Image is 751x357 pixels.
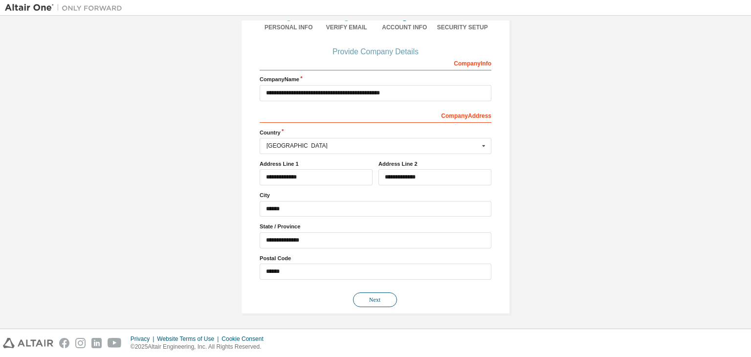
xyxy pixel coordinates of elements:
[260,160,373,168] label: Address Line 1
[260,223,491,230] label: State / Province
[318,23,376,31] div: Verify Email
[353,292,397,307] button: Next
[108,338,122,348] img: youtube.svg
[260,107,491,123] div: Company Address
[434,23,492,31] div: Security Setup
[260,49,491,55] div: Provide Company Details
[157,335,221,343] div: Website Terms of Use
[260,129,491,136] label: Country
[260,75,491,83] label: Company Name
[221,335,269,343] div: Cookie Consent
[260,191,491,199] label: City
[131,343,269,351] p: © 2025 Altair Engineering, Inc. All Rights Reserved.
[75,338,86,348] img: instagram.svg
[266,143,479,149] div: [GEOGRAPHIC_DATA]
[3,338,53,348] img: altair_logo.svg
[260,55,491,70] div: Company Info
[260,254,491,262] label: Postal Code
[91,338,102,348] img: linkedin.svg
[59,338,69,348] img: facebook.svg
[378,160,491,168] label: Address Line 2
[375,23,434,31] div: Account Info
[131,335,157,343] div: Privacy
[260,23,318,31] div: Personal Info
[5,3,127,13] img: Altair One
